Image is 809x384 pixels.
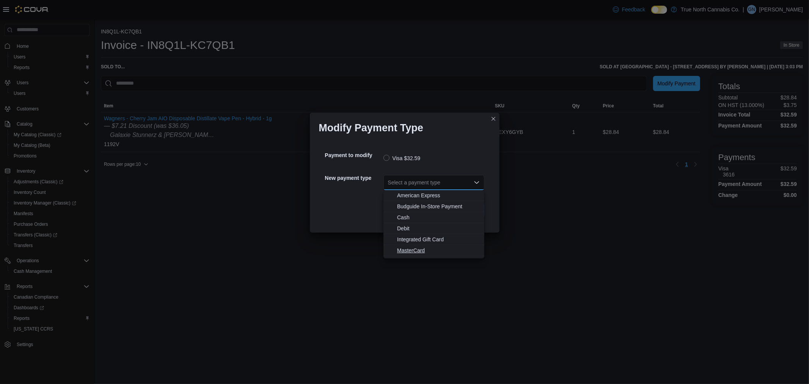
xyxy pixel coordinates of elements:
[397,247,480,254] span: MasterCard
[383,154,421,163] label: Visa $32.59
[325,170,382,186] h5: New payment type
[383,245,484,256] button: MasterCard
[383,234,484,245] button: Integrated Gift Card
[383,190,484,256] div: Choose from the following options
[319,122,424,134] h1: Modify Payment Type
[383,190,484,201] button: American Express
[325,148,382,163] h5: Payment to modify
[397,225,480,232] span: Debit
[489,114,498,123] button: Closes this modal window
[397,236,480,243] span: Integrated Gift Card
[388,178,389,187] input: Accessible screen reader label
[383,223,484,234] button: Debit
[474,179,480,186] button: Close list of options
[383,212,484,223] button: Cash
[397,203,480,210] span: Budguide In-Store Payment
[397,214,480,221] span: Cash
[397,192,480,199] span: American Express
[383,201,484,212] button: Budguide In-Store Payment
